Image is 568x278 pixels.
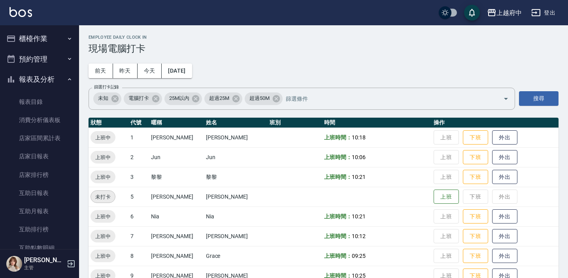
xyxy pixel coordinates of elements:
[434,190,459,204] button: 上班
[128,207,149,226] td: 6
[484,5,525,21] button: 上越府中
[3,166,76,184] a: 店家排行榜
[91,232,115,240] span: 上班中
[204,94,234,102] span: 超過25M
[204,92,242,105] div: 超過25M
[149,207,204,226] td: Nia
[324,253,352,259] b: 上班時間：
[149,187,204,207] td: [PERSON_NAME]
[149,167,204,187] td: 黎黎
[149,147,204,167] td: Jun
[204,147,268,167] td: Jun
[149,246,204,266] td: [PERSON_NAME]
[93,94,113,102] span: 未知
[496,8,522,18] div: 上越府中
[204,187,268,207] td: [PERSON_NAME]
[128,226,149,246] td: 7
[324,213,352,220] b: 上班時間：
[324,134,352,141] b: 上班時間：
[3,69,76,90] button: 報表及分析
[352,154,366,160] span: 10:06
[352,233,366,239] span: 10:12
[128,118,149,128] th: 代號
[24,264,64,271] p: 主管
[352,134,366,141] span: 10:18
[324,154,352,160] b: 上班時間：
[284,92,489,105] input: 篩選條件
[6,256,22,272] img: Person
[149,226,204,246] td: [PERSON_NAME]
[3,28,76,49] button: 櫃檯作業
[492,130,517,145] button: 外出
[149,128,204,147] td: [PERSON_NAME]
[463,249,488,263] button: 下班
[492,209,517,224] button: 外出
[528,6,559,20] button: 登出
[3,239,76,257] a: 互助點數明細
[463,229,488,244] button: 下班
[24,256,64,264] h5: [PERSON_NAME]
[89,35,559,40] h2: Employee Daily Clock In
[492,150,517,165] button: 外出
[91,193,115,201] span: 未打卡
[89,43,559,54] h3: 現場電腦打卡
[492,249,517,263] button: 外出
[124,92,162,105] div: 電腦打卡
[128,128,149,147] td: 1
[3,220,76,239] a: 互助排行榜
[204,246,268,266] td: Grace
[352,253,366,259] span: 09:25
[3,202,76,220] a: 互助月報表
[89,118,128,128] th: 狀態
[3,129,76,147] a: 店家區間累計表
[91,173,115,181] span: 上班中
[128,167,149,187] td: 3
[128,187,149,207] td: 5
[91,252,115,260] span: 上班中
[9,7,32,17] img: Logo
[463,209,488,224] button: 下班
[128,246,149,266] td: 8
[352,213,366,220] span: 10:21
[91,153,115,162] span: 上班中
[492,229,517,244] button: 外出
[245,94,274,102] span: 超過50M
[3,49,76,69] button: 預約管理
[464,5,480,21] button: save
[124,94,154,102] span: 電腦打卡
[93,92,121,105] div: 未知
[94,84,119,90] label: 篩選打卡記錄
[463,150,488,165] button: 下班
[162,64,192,78] button: [DATE]
[352,174,366,180] span: 10:21
[164,92,202,105] div: 25M以內
[91,133,115,142] span: 上班中
[204,118,268,128] th: 姓名
[3,111,76,129] a: 消費分析儀表板
[432,118,559,128] th: 操作
[268,118,322,128] th: 班別
[324,174,352,180] b: 上班時間：
[492,170,517,184] button: 外出
[500,92,512,105] button: Open
[245,92,283,105] div: 超過50M
[463,130,488,145] button: 下班
[204,167,268,187] td: 黎黎
[128,147,149,167] td: 2
[204,226,268,246] td: [PERSON_NAME]
[3,147,76,165] a: 店家日報表
[322,118,432,128] th: 時間
[204,128,268,147] td: [PERSON_NAME]
[3,93,76,111] a: 報表目錄
[91,212,115,221] span: 上班中
[204,207,268,226] td: Nia
[463,170,488,184] button: 下班
[3,184,76,202] a: 互助日報表
[138,64,162,78] button: 今天
[519,91,559,106] button: 搜尋
[149,118,204,128] th: 暱稱
[324,233,352,239] b: 上班時間：
[164,94,194,102] span: 25M以內
[113,64,138,78] button: 昨天
[89,64,113,78] button: 前天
